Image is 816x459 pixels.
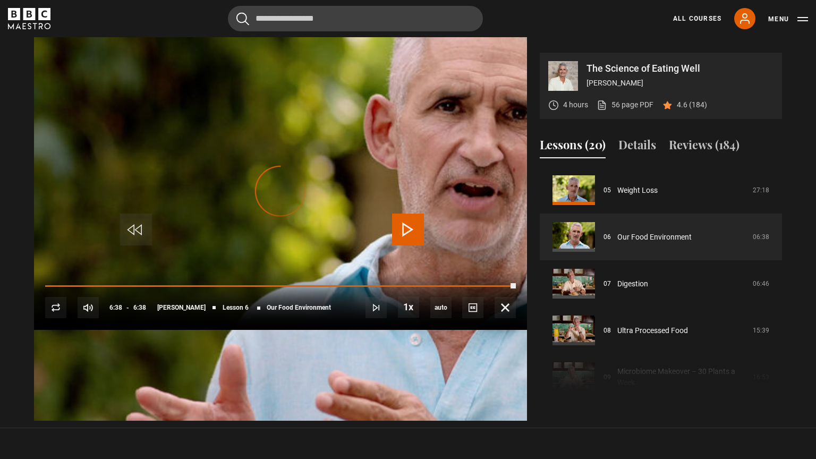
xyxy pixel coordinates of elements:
[597,99,653,110] a: 56 page PDF
[133,298,146,317] span: 6:38
[768,14,808,24] button: Toggle navigation
[78,297,99,318] button: Mute
[267,304,331,311] span: Our Food Environment
[157,304,206,311] span: [PERSON_NAME]
[618,136,656,158] button: Details
[586,64,773,73] p: The Science of Eating Well
[236,12,249,25] button: Submit the search query
[109,298,122,317] span: 6:38
[586,78,773,89] p: [PERSON_NAME]
[430,297,452,318] div: Current quality: 1080p
[430,297,452,318] span: auto
[617,232,692,243] a: Our Food Environment
[540,136,606,158] button: Lessons (20)
[617,278,648,290] a: Digestion
[669,136,739,158] button: Reviews (184)
[673,14,721,23] a: All Courses
[45,285,516,287] div: Progress Bar
[34,53,527,330] video-js: Video Player
[462,297,483,318] button: Captions
[398,296,419,318] button: Playback Rate
[126,304,129,311] span: -
[228,6,483,31] input: Search
[677,99,707,110] p: 4.6 (184)
[223,304,249,311] span: Lesson 6
[617,325,688,336] a: Ultra Processed Food
[617,185,658,196] a: Weight Loss
[563,99,588,110] p: 4 hours
[495,297,516,318] button: Fullscreen
[45,297,66,318] button: Replay
[365,297,387,318] button: Next Lesson
[8,8,50,29] svg: BBC Maestro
